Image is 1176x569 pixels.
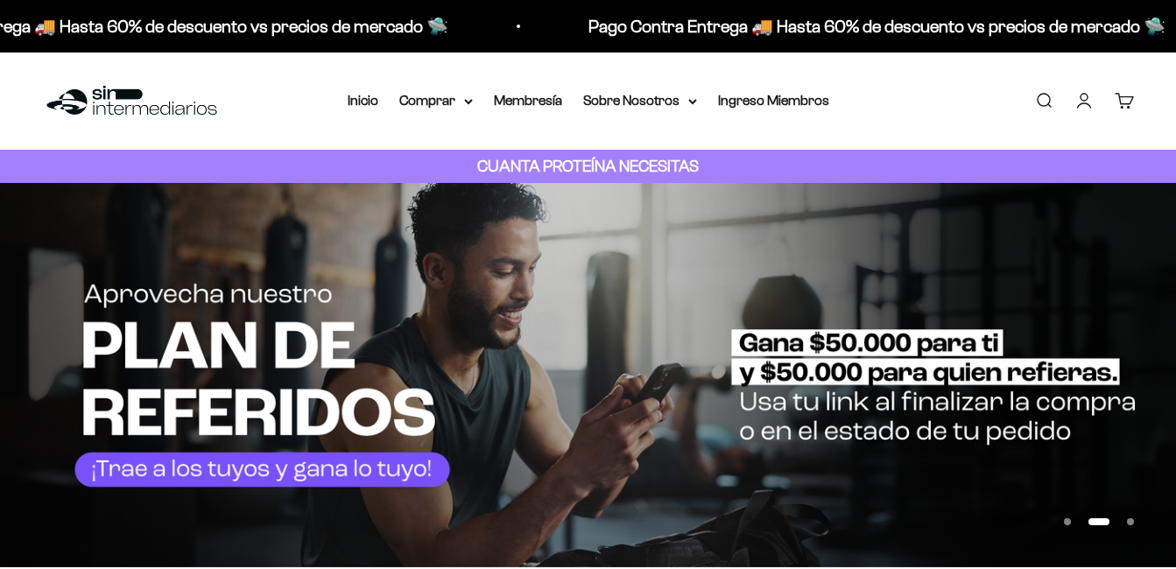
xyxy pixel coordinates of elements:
summary: Comprar [399,89,473,112]
summary: Sobre Nosotros [583,89,697,112]
p: Pago Contra Entrega 🚚 Hasta 60% de descuento vs precios de mercado 🛸 [574,12,1151,40]
a: Membresía [494,93,562,108]
strong: CUANTA PROTEÍNA NECESITAS [477,157,699,175]
a: Ingreso Miembros [718,93,829,108]
a: Inicio [348,93,378,108]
